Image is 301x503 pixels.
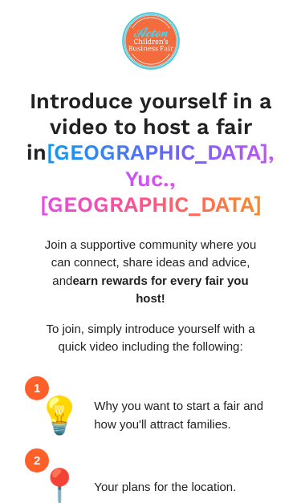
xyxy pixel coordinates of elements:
p: Join a supportive community where you can connect, share ideas and advice, and [37,236,264,308]
div: Why you want to start a fair and how you'll attract families. [94,397,264,433]
span: [GEOGRAPHIC_DATA], Yuc., [GEOGRAPHIC_DATA] [40,140,275,217]
p: To join, simply introduce yourself with a quick video including the following: [37,320,264,356]
span: earn rewards for every fair you host! [72,274,248,306]
span: 💡 [37,388,82,443]
h2: Introduce yourself in a video to host a fair in [12,88,289,218]
div: 2 [25,448,49,473]
img: logo-09e7f61fd0461591446672a45e28a4aa4e3f772ea81a4ddf9c7371a8bcc222a1.png [122,12,180,70]
div: Your plans for the location. [94,478,236,497]
div: 1 [25,376,49,400]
